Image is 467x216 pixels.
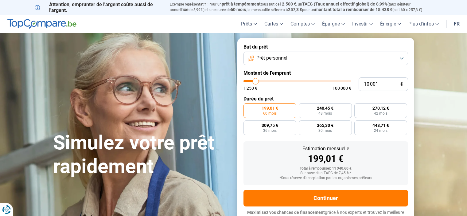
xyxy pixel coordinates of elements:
[262,106,278,110] span: 199,01 €
[376,15,405,33] a: Énergie
[170,2,433,13] p: Exemple représentatif : Pour un tous but de , un (taux débiteur annuel de 8,99%) et une durée de ...
[374,112,387,115] span: 42 mois
[243,52,408,65] button: Prêt personnel
[261,15,287,33] a: Cartes
[262,123,278,128] span: 309,75 €
[248,167,403,171] div: Total à rembourser: 11 940,60 €
[317,123,333,128] span: 365,30 €
[318,112,332,115] span: 48 mois
[248,154,403,163] div: 199,01 €
[247,210,325,215] span: Maximisez vos chances de financement
[256,55,287,61] span: Prêt personnel
[243,96,408,102] label: Durée du prêt
[181,7,189,12] span: fixe
[248,171,403,175] div: Sur base d'un TAEG de 7,45 %*
[315,7,392,12] span: montant total à rembourser de 15.438 €
[405,15,442,33] a: Plus d'infos
[374,129,387,132] span: 24 mois
[243,44,408,50] label: But du prêt
[372,123,389,128] span: 448,71 €
[279,2,296,6] span: 12.500 €
[372,106,389,110] span: 270,12 €
[53,131,230,179] h1: Simulez votre prêt rapidement
[318,15,348,33] a: Épargne
[400,82,403,87] span: €
[348,15,376,33] a: Investir
[263,129,277,132] span: 36 mois
[7,19,76,29] img: TopCompare
[450,15,463,33] a: fr
[243,70,408,76] label: Montant de l'emprunt
[231,7,246,12] span: 60 mois
[302,2,387,6] span: TAEG (Taux annuel effectif global) de 8,99%
[248,146,403,151] div: Estimation mensuelle
[317,106,333,110] span: 240,45 €
[263,112,277,115] span: 60 mois
[333,86,351,90] span: 100 000 €
[35,2,162,13] p: Attention, emprunter de l'argent coûte aussi de l'argent.
[237,15,261,33] a: Prêts
[243,86,257,90] span: 1 250 €
[248,176,403,180] div: *Sous réserve d'acceptation par les organismes prêteurs
[222,2,261,6] span: prêt à tempérament
[243,190,408,206] button: Continuer
[288,7,302,12] span: 257,3 €
[287,15,318,33] a: Comptes
[318,129,332,132] span: 30 mois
